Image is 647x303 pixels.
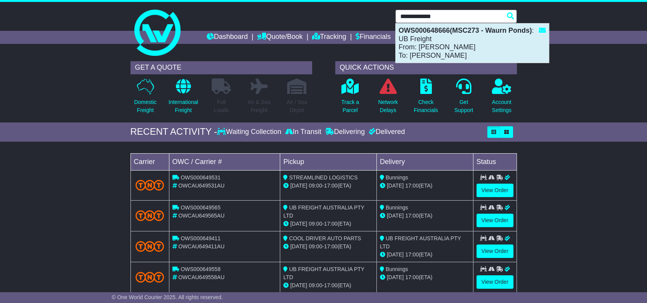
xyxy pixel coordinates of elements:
[135,241,164,251] img: TNT_Domestic.png
[380,273,470,281] div: (ETA)
[380,251,470,259] div: (ETA)
[312,31,346,44] a: Tracking
[396,23,549,63] div: : UB Freight From: [PERSON_NAME] To: [PERSON_NAME]
[378,78,398,119] a: NetworkDelays
[135,180,164,190] img: TNT_Domestic.png
[367,128,405,136] div: Delivered
[387,251,404,258] span: [DATE]
[290,182,307,189] span: [DATE]
[181,204,221,211] span: OWS000649565
[283,281,373,290] div: - (ETA)
[178,182,224,189] span: OWCAU649531AU
[454,98,473,114] p: Get Support
[324,282,338,288] span: 17:00
[492,78,512,119] a: AccountSettings
[287,98,308,114] p: Air / Sea Depot
[181,174,221,181] span: OWS000649531
[324,243,338,249] span: 17:00
[178,213,224,219] span: OWCAU649565AU
[130,153,169,170] td: Carrier
[289,235,361,241] span: COOL DRIVER AUTO PARTS
[324,221,338,227] span: 17:00
[476,184,513,197] a: View Order
[356,31,391,44] a: Financials
[492,98,512,114] p: Account Settings
[380,212,470,220] div: (ETA)
[283,243,373,251] div: - (ETA)
[378,98,398,114] p: Network Delays
[217,128,283,136] div: Waiting Collection
[341,98,359,114] p: Track a Parcel
[283,220,373,228] div: - (ETA)
[290,243,307,249] span: [DATE]
[387,274,404,280] span: [DATE]
[380,182,470,190] div: (ETA)
[387,213,404,219] span: [DATE]
[309,243,322,249] span: 09:00
[181,235,221,241] span: OWS000649411
[290,282,307,288] span: [DATE]
[323,128,367,136] div: Delivering
[399,27,532,34] strong: OWS000648666(MSC273 - Waurn Ponds)
[341,78,359,119] a: Track aParcel
[169,153,280,170] td: OWC / Carrier #
[309,221,322,227] span: 09:00
[454,78,473,119] a: GetSupport
[405,182,419,189] span: 17:00
[414,98,438,114] p: Check Financials
[168,78,199,119] a: InternationalFreight
[290,221,307,227] span: [DATE]
[112,294,223,300] span: © One World Courier 2025. All rights reserved.
[476,244,513,258] a: View Order
[413,78,438,119] a: CheckFinancials
[283,182,373,190] div: - (ETA)
[309,282,322,288] span: 09:00
[289,174,358,181] span: STREAMLINED LOGISTICS
[386,266,408,272] span: Bunnings
[476,275,513,289] a: View Order
[324,182,338,189] span: 17:00
[169,98,198,114] p: International Freight
[130,61,312,74] div: GET A QUOTE
[386,204,408,211] span: Bunnings
[283,204,364,219] span: UB FREIGHT AUSTRALIA PTY LTD
[476,214,513,227] a: View Order
[280,153,377,170] td: Pickup
[134,78,157,119] a: DomesticFreight
[135,210,164,221] img: TNT_Domestic.png
[130,126,217,137] div: RECENT ACTIVITY -
[405,251,419,258] span: 17:00
[207,31,248,44] a: Dashboard
[380,235,461,249] span: UB FREIGHT AUSTRALIA PTY LTD
[405,213,419,219] span: 17:00
[212,98,231,114] p: Full Loads
[376,153,473,170] td: Delivery
[283,128,323,136] div: In Transit
[181,266,221,272] span: OWS000649558
[309,182,322,189] span: 09:00
[335,61,517,74] div: QUICK ACTIONS
[386,174,408,181] span: Bunnings
[134,98,156,114] p: Domestic Freight
[178,274,224,280] span: OWCAU649558AU
[405,274,419,280] span: 17:00
[473,153,517,170] td: Status
[257,31,303,44] a: Quote/Book
[135,272,164,282] img: TNT_Domestic.png
[248,98,271,114] p: Air & Sea Freight
[387,182,404,189] span: [DATE]
[283,266,364,280] span: UB FREIGHT AUSTRALIA PTY LTD
[178,243,224,249] span: OWCAU649411AU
